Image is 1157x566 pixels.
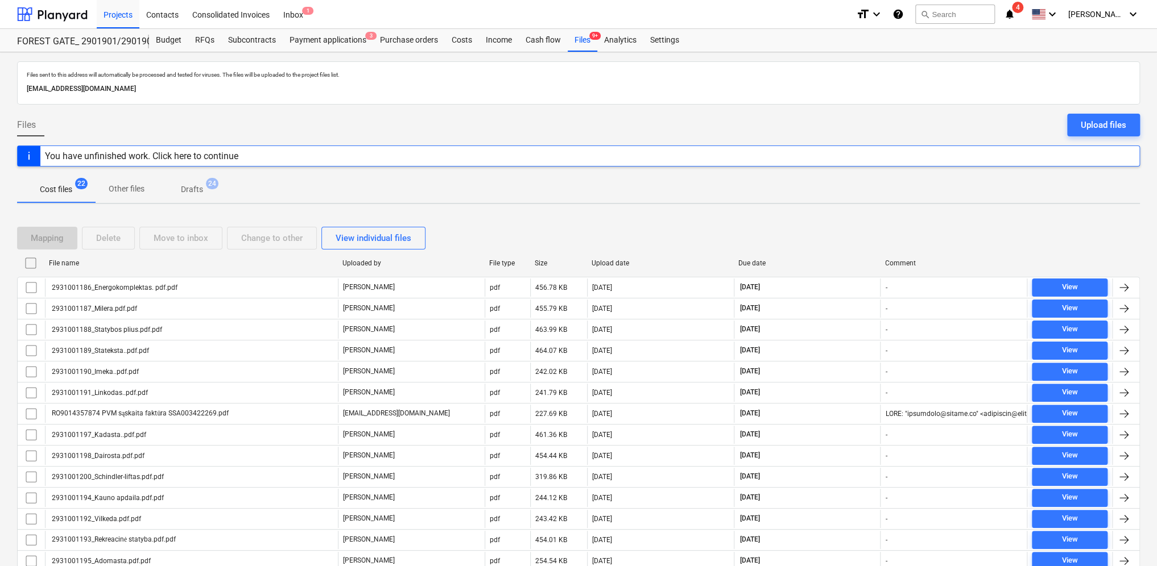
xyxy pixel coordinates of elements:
[739,388,761,397] span: [DATE]
[535,557,567,565] div: 254.54 KB
[1062,428,1078,441] div: View
[490,431,500,439] div: pdf
[181,184,203,195] p: Drafts
[490,536,500,544] div: pdf
[50,431,146,439] div: 2931001197_Kadasta..pdf.pdf
[50,347,149,355] div: 2931001189_Stateksta..pdf.pdf
[342,259,480,267] div: Uploaded by
[885,326,887,334] div: -
[592,389,612,397] div: [DATE]
[535,284,567,292] div: 456.78 KB
[206,178,218,189] span: 24
[739,303,761,313] span: [DATE]
[568,29,597,52] a: Files9+
[1062,407,1078,420] div: View
[490,515,500,523] div: pdf
[1062,281,1078,294] div: View
[40,184,72,195] p: Cost files
[592,347,612,355] div: [DATE]
[643,29,686,52] a: Settings
[45,151,238,161] div: You have unfinished work. Click here to continue
[1062,533,1078,546] div: View
[343,451,395,460] p: [PERSON_NAME]
[885,389,887,397] div: -
[1032,278,1108,297] button: View
[535,536,567,544] div: 454.01 KB
[589,32,601,40] span: 9+
[188,29,221,52] div: RFQs
[592,368,612,376] div: [DATE]
[568,29,597,52] div: Files
[592,473,612,481] div: [DATE]
[1032,510,1108,528] button: View
[1062,365,1078,378] div: View
[592,326,612,334] div: [DATE]
[283,29,373,52] a: Payment applications3
[739,493,761,502] span: [DATE]
[535,305,567,313] div: 455.79 KB
[1062,344,1078,357] div: View
[885,473,887,481] div: -
[490,305,500,313] div: pdf
[1062,491,1078,504] div: View
[535,326,567,334] div: 463.99 KB
[50,473,164,481] div: 2931001200_Schindler-liftas.pdf.pdf
[302,7,313,15] span: 1
[343,303,395,313] p: [PERSON_NAME]
[479,29,519,52] a: Income
[885,515,887,523] div: -
[1081,118,1126,132] div: Upload files
[739,514,761,523] span: [DATE]
[739,409,761,418] span: [DATE]
[1032,384,1108,402] button: View
[535,347,567,355] div: 464.07 KB
[490,389,500,397] div: pdf
[885,557,887,565] div: -
[885,494,887,502] div: -
[535,431,567,439] div: 461.36 KB
[343,556,395,565] p: [PERSON_NAME]
[343,367,395,376] p: [PERSON_NAME]
[739,282,761,292] span: [DATE]
[336,231,411,245] div: View individual files
[221,29,283,52] a: Subcontracts
[343,472,395,481] p: [PERSON_NAME]
[592,431,612,439] div: [DATE]
[535,494,567,502] div: 244.12 KB
[885,452,887,460] div: -
[490,557,500,565] div: pdf
[597,29,643,52] a: Analytics
[1046,7,1059,21] i: keyboard_arrow_down
[445,29,479,52] a: Costs
[1004,7,1015,21] i: notifications
[885,259,1023,267] div: Comment
[739,472,761,481] span: [DATE]
[50,305,137,313] div: 2931001187_Milera.pdf.pdf
[592,259,729,267] div: Upload date
[343,346,395,355] p: [PERSON_NAME]
[1032,531,1108,549] button: View
[519,29,568,52] div: Cash flow
[1032,426,1108,444] button: View
[885,305,887,313] div: -
[1062,512,1078,525] div: View
[535,410,567,418] div: 227.69 KB
[75,178,88,189] span: 22
[920,10,929,19] span: search
[535,473,567,481] div: 319.86 KB
[592,452,612,460] div: [DATE]
[885,347,887,355] div: -
[739,556,761,565] span: [DATE]
[17,118,36,132] span: Files
[343,282,395,292] p: [PERSON_NAME]
[1100,511,1157,566] div: Chat Widget
[1032,299,1108,318] button: View
[490,284,500,292] div: pdf
[1062,386,1078,399] div: View
[283,29,373,52] div: Payment applications
[1032,321,1108,339] button: View
[885,284,887,292] div: -
[1032,489,1108,507] button: View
